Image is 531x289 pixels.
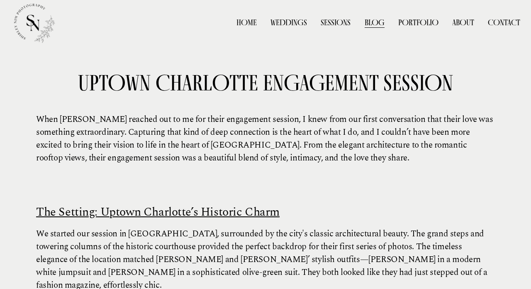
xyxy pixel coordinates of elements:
a: Home [236,17,257,29]
p: When [PERSON_NAME] reached out to me for their engagement session, I knew from our first conversa... [36,113,495,165]
a: Weddings [270,17,307,29]
a: About [452,17,474,29]
img: Shirley Nim Photography [11,0,55,45]
a: Blog [365,17,385,29]
a: Sessions [321,17,351,29]
span: The Setting: Uptown Charlotte’s Historic Charm [36,203,280,221]
span: Portfolio [398,17,438,28]
a: Contact [488,17,520,29]
h1: UPTOWN CHARLOTTE ENGAGEMENT SESSION [36,69,495,96]
a: folder dropdown [398,17,438,29]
